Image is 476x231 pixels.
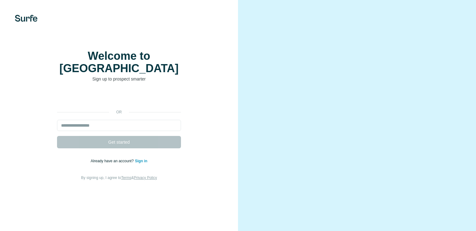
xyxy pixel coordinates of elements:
[15,15,37,22] img: Surfe's logo
[121,176,131,180] a: Terms
[109,109,129,115] p: or
[134,176,157,180] a: Privacy Policy
[81,176,157,180] span: By signing up, I agree to &
[54,91,184,105] iframe: Bouton "Se connecter avec Google"
[57,50,181,75] h1: Welcome to [GEOGRAPHIC_DATA]
[135,159,147,163] a: Sign in
[91,159,135,163] span: Already have an account?
[57,76,181,82] p: Sign up to prospect smarter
